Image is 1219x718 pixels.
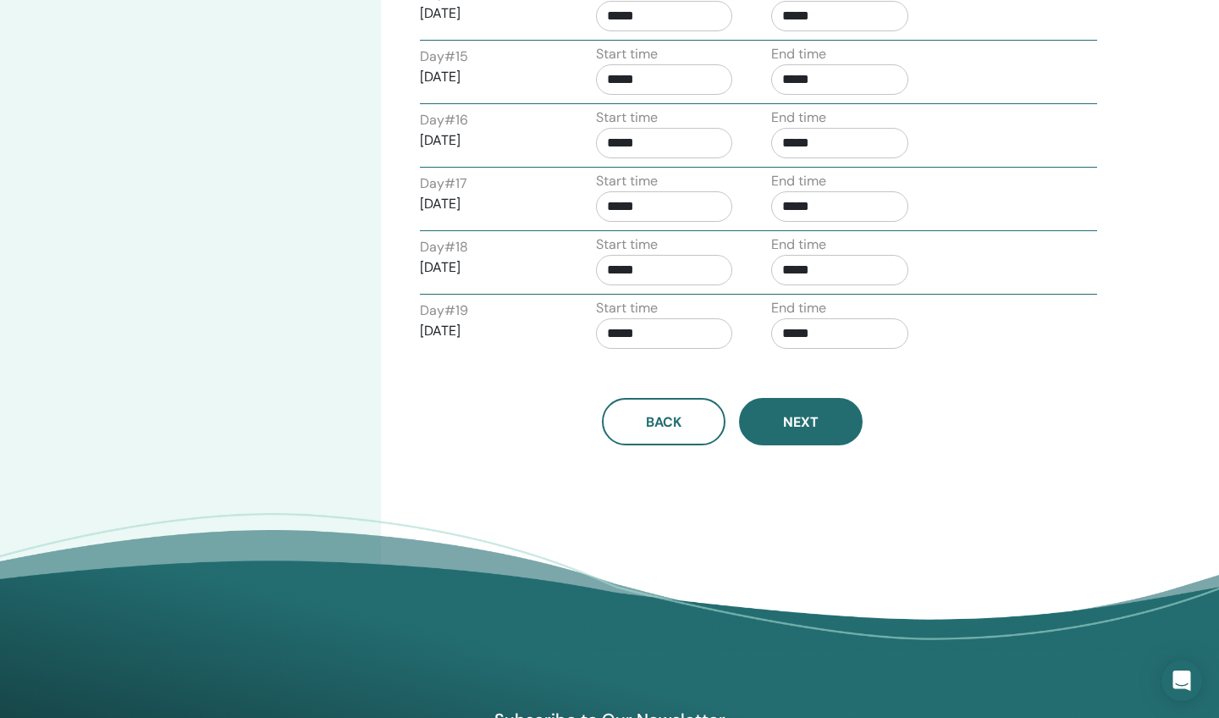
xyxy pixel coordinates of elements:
[420,130,557,151] p: [DATE]
[420,3,557,24] p: [DATE]
[420,174,467,194] label: Day # 17
[771,171,826,191] label: End time
[420,301,468,321] label: Day # 19
[596,108,658,128] label: Start time
[771,44,826,64] label: End time
[420,237,468,257] label: Day # 18
[420,194,557,214] p: [DATE]
[420,47,468,67] label: Day # 15
[771,108,826,128] label: End time
[596,235,658,255] label: Start time
[739,398,863,445] button: Next
[596,44,658,64] label: Start time
[602,398,725,445] button: Back
[596,171,658,191] label: Start time
[771,235,826,255] label: End time
[783,413,819,431] span: Next
[420,110,468,130] label: Day # 16
[1161,660,1202,701] div: Open Intercom Messenger
[420,321,557,341] p: [DATE]
[646,413,681,431] span: Back
[420,257,557,278] p: [DATE]
[420,67,557,87] p: [DATE]
[596,298,658,318] label: Start time
[771,298,826,318] label: End time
